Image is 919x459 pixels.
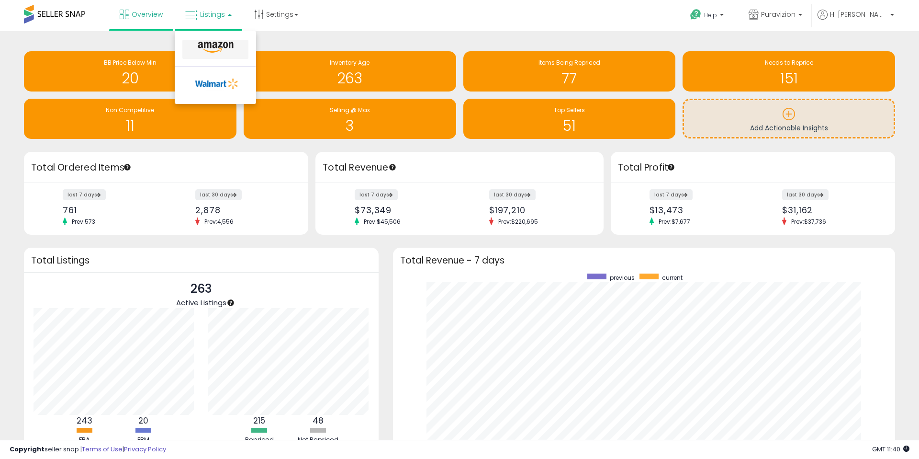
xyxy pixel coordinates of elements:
[226,298,235,307] div: Tooltip anchor
[489,189,536,200] label: last 30 days
[82,445,123,454] a: Terms of Use
[388,163,397,172] div: Tooltip anchor
[24,51,236,92] a: BB Price Below Min 20
[463,51,676,92] a: Items Being Repriced 77
[786,218,831,226] span: Prev: $37,736
[667,163,675,172] div: Tooltip anchor
[750,123,828,133] span: Add Actionable Insights
[248,118,451,134] h1: 3
[610,274,635,282] span: previous
[124,445,166,454] a: Privacy Policy
[290,436,347,445] div: Not Repriced
[765,58,813,67] span: Needs to Reprice
[195,189,242,200] label: last 30 days
[704,11,717,19] span: Help
[10,445,45,454] strong: Copyright
[761,10,796,19] span: Puravizion
[200,218,238,226] span: Prev: 4,556
[24,99,236,139] a: Non Competitive 11
[29,118,232,134] h1: 11
[493,218,543,226] span: Prev: $220,695
[176,280,226,298] p: 263
[10,445,166,454] div: seller snap | |
[872,445,909,454] span: 2025-08-13 11:40 GMT
[244,51,456,92] a: Inventory Age 263
[690,9,702,21] i: Get Help
[138,415,148,426] b: 20
[63,189,106,200] label: last 7 days
[830,10,887,19] span: Hi [PERSON_NAME]
[248,70,451,86] h1: 263
[29,70,232,86] h1: 20
[650,189,693,200] label: last 7 days
[489,205,587,215] div: $197,210
[654,218,695,226] span: Prev: $7,677
[200,10,225,19] span: Listings
[253,415,265,426] b: 215
[468,70,671,86] h1: 77
[104,58,157,67] span: BB Price Below Min
[782,205,878,215] div: $31,162
[782,189,829,200] label: last 30 days
[650,205,746,215] div: $13,473
[359,218,405,226] span: Prev: $45,506
[400,257,888,264] h3: Total Revenue - 7 days
[195,205,291,215] div: 2,878
[538,58,600,67] span: Items Being Repriced
[662,274,683,282] span: current
[176,298,226,308] span: Active Listings
[67,218,100,226] span: Prev: 573
[31,257,371,264] h3: Total Listings
[554,106,585,114] span: Top Sellers
[313,415,324,426] b: 48
[683,51,895,92] a: Needs to Reprice 151
[31,161,301,174] h3: Total Ordered Items
[463,99,676,139] a: Top Sellers 51
[355,189,398,200] label: last 7 days
[123,163,132,172] div: Tooltip anchor
[132,10,163,19] span: Overview
[114,436,172,445] div: FBM
[56,436,113,445] div: FBA
[106,106,154,114] span: Non Competitive
[683,1,733,31] a: Help
[231,436,288,445] div: Repriced
[330,58,370,67] span: Inventory Age
[323,161,596,174] h3: Total Revenue
[77,415,92,426] b: 243
[63,205,159,215] div: 761
[687,70,890,86] h1: 151
[244,99,456,139] a: Selling @ Max 3
[468,118,671,134] h1: 51
[355,205,452,215] div: $73,349
[618,161,888,174] h3: Total Profit
[684,100,894,137] a: Add Actionable Insights
[330,106,370,114] span: Selling @ Max
[818,10,894,31] a: Hi [PERSON_NAME]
